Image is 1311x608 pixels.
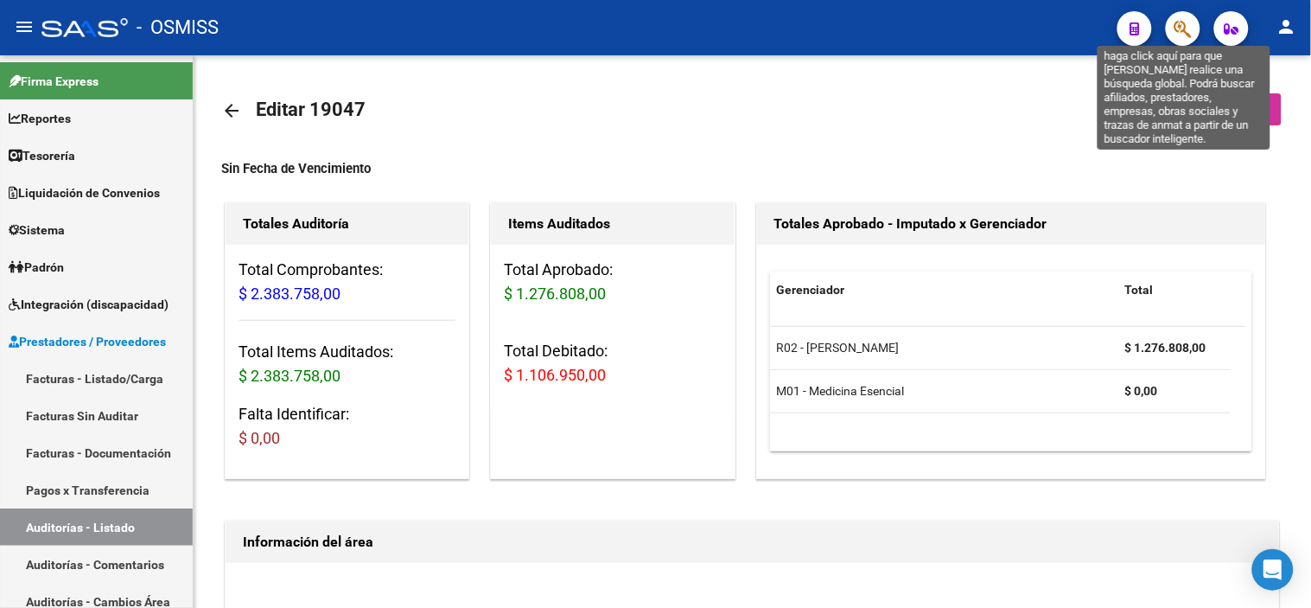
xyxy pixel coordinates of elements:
span: Total [1125,283,1154,297]
h3: Total Items Auditados: [239,340,455,388]
button: Generar informe [1117,93,1282,125]
span: Generar informe [1151,102,1268,118]
h1: Información del área [243,528,1262,556]
span: Gerenciador [777,283,845,297]
h3: Total Comprobantes: [239,258,455,306]
span: Padrón [9,258,64,277]
h3: Falta Identificar: [239,402,455,451]
span: - OSMISS [137,9,219,47]
h3: Total Debitado: [504,339,721,387]
span: $ 0,00 [239,429,280,447]
span: Sistema [9,221,65,240]
span: Firma Express [9,72,99,91]
strong: $ 1.276.808,00 [1125,341,1206,355]
datatable-header-cell: Total [1118,272,1231,309]
span: $ 2.383.758,00 [239,367,340,385]
span: $ 1.276.808,00 [504,285,606,303]
span: Reportes [9,109,71,128]
h1: Items Auditados [508,210,716,238]
div: Sin Fecha de Vencimiento [221,159,1283,178]
span: Liquidación de Convenios [9,183,160,202]
span: M01 - Medicina Esencial [777,384,905,398]
mat-icon: person [1276,16,1297,37]
span: Prestadores / Proveedores [9,332,166,351]
span: Editar 19047 [256,99,366,120]
span: $ 1.106.950,00 [504,366,606,384]
mat-icon: arrow_back [221,100,242,121]
span: Tesorería [9,146,75,165]
mat-icon: cloud_download [1130,98,1151,118]
div: Open Intercom Messenger [1252,549,1294,591]
strong: $ 0,00 [1125,384,1158,398]
h1: Totales Aprobado - Imputado x Gerenciador [774,210,1249,238]
h3: Total Aprobado: [504,258,721,306]
span: R02 - [PERSON_NAME] [777,341,900,355]
span: $ 2.383.758,00 [239,285,340,303]
span: Integración (discapacidad) [9,295,169,314]
datatable-header-cell: Gerenciador [770,272,1118,309]
mat-icon: menu [14,16,35,37]
h1: Totales Auditoría [243,210,451,238]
